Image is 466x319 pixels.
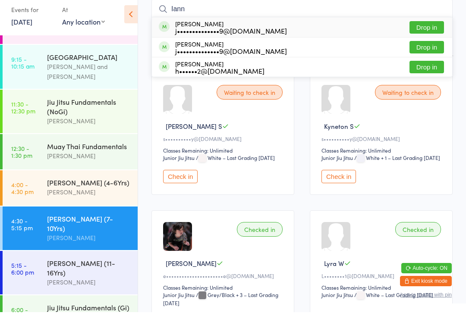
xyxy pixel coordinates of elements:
button: Exit kiosk mode [400,283,452,293]
div: Jiu Jitsu Fundamentals (NoGi) [47,104,130,123]
time: 4:00 - 4:30 pm [11,188,34,202]
div: Any location [62,24,105,33]
div: j••••••••••••••9@[DOMAIN_NAME] [175,34,287,41]
div: h••••••2@[DOMAIN_NAME] [175,74,264,81]
div: [PERSON_NAME] [175,27,287,41]
span: / White – Last Grading [DATE] [196,161,275,168]
div: L••••••••1@[DOMAIN_NAME] [321,279,444,286]
div: Classes Remaining: Unlimited [321,153,444,161]
time: 5:15 - 6:00 pm [11,269,34,282]
div: [GEOGRAPHIC_DATA] [47,59,130,69]
div: [PERSON_NAME] [47,284,130,294]
button: how to secure with pin [400,299,452,305]
div: [PERSON_NAME] [47,194,130,204]
span: [PERSON_NAME] S [166,128,222,138]
div: At [62,9,105,24]
div: Checked in [395,229,441,244]
a: [DATE] [11,24,32,33]
div: Junior Jiu Jitsu [163,161,195,168]
div: [PERSON_NAME] and [PERSON_NAME] [47,69,130,88]
div: Classes Remaining: Unlimited [163,291,285,298]
button: Drop in [409,28,444,41]
time: 4:30 - 5:15 pm [11,224,33,238]
input: Search [151,6,453,26]
button: Check in [321,177,356,190]
div: [PERSON_NAME] (11-16Yrs) [47,265,130,284]
div: Events for [11,9,54,24]
div: s••••••••••y@[DOMAIN_NAME] [163,142,285,149]
span: / White – Last Grading [DATE] [354,298,433,305]
div: Checked in [237,229,283,244]
span: / White + 1 – Last Grading [DATE] [354,161,440,168]
div: [PERSON_NAME] [47,240,130,250]
div: Jiu Jitsu Fundamentals (Gi) [47,310,130,319]
a: 12:30 -1:30 pmMuay Thai Fundamentals[PERSON_NAME] [3,141,138,176]
a: 9:15 -10:15 am[GEOGRAPHIC_DATA][PERSON_NAME] and [PERSON_NAME] [3,52,138,96]
div: [PERSON_NAME] (7-10Yrs) [47,221,130,240]
img: image1750320082.png [163,229,192,258]
div: [PERSON_NAME] (4-6Yrs) [47,185,130,194]
div: e••••••••••••••••••••••e@[DOMAIN_NAME] [163,279,285,286]
div: Junior Jiu Jitsu [321,161,353,168]
div: j••••••••••••••9@[DOMAIN_NAME] [175,54,287,61]
div: Classes Remaining: Unlimited [321,291,444,298]
div: [PERSON_NAME] [47,123,130,133]
button: Drop in [409,68,444,80]
span: / Grey/Black + 3 – Last Grading [DATE] [163,298,278,313]
button: Drop in [409,48,444,60]
time: 12:30 - 1:30 pm [11,152,32,166]
a: 11:30 -12:30 pmJiu Jitsu Fundamentals (NoGi)[PERSON_NAME] [3,97,138,140]
span: [PERSON_NAME] [166,266,217,275]
a: 4:00 -4:30 pm[PERSON_NAME] (4-6Yrs)[PERSON_NAME] [3,177,138,213]
time: 9:15 - 10:15 am [11,63,35,76]
div: [PERSON_NAME] [47,158,130,168]
div: [PERSON_NAME] [175,67,264,81]
a: 4:30 -5:15 pm[PERSON_NAME] (7-10Yrs)[PERSON_NAME] [3,213,138,257]
div: Junior Jiu Jitsu [321,298,353,305]
a: 5:15 -6:00 pm[PERSON_NAME] (11-16Yrs)[PERSON_NAME] [3,258,138,301]
div: s••••••••••y@[DOMAIN_NAME] [321,142,444,149]
div: [PERSON_NAME] [175,47,287,61]
button: Check in [163,177,198,190]
div: Waiting to check in [375,92,441,106]
span: Kyneton S [324,128,354,138]
div: Classes Remaining: Unlimited [163,153,285,161]
div: Muay Thai Fundamentals [47,148,130,158]
time: 11:30 - 12:30 pm [11,107,35,121]
span: Lyra W [324,266,344,275]
div: Waiting to check in [217,92,283,106]
button: Auto-cycle: ON [401,270,452,280]
div: Junior Jiu Jitsu [163,298,195,305]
